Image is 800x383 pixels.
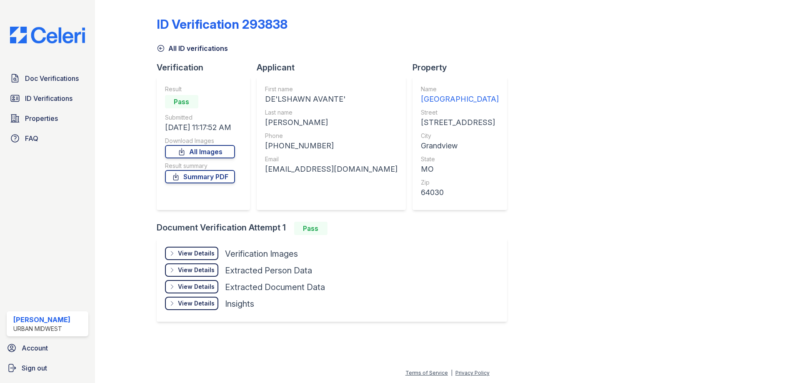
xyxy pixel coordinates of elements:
[178,299,215,308] div: View Details
[225,281,325,293] div: Extracted Document Data
[13,325,70,333] div: Urban Midwest
[405,370,448,376] a: Terms of Service
[165,162,235,170] div: Result summary
[421,93,499,105] div: [GEOGRAPHIC_DATA]
[265,155,397,163] div: Email
[165,85,235,93] div: Result
[3,360,92,376] a: Sign out
[7,110,88,127] a: Properties
[412,62,514,73] div: Property
[165,113,235,122] div: Submitted
[421,108,499,117] div: Street
[421,163,499,175] div: MO
[265,140,397,152] div: [PHONE_NUMBER]
[265,108,397,117] div: Last name
[265,93,397,105] div: DE'LSHAWN AVANTE'
[421,155,499,163] div: State
[265,163,397,175] div: [EMAIL_ADDRESS][DOMAIN_NAME]
[7,70,88,87] a: Doc Verifications
[265,132,397,140] div: Phone
[165,137,235,145] div: Download Images
[157,62,257,73] div: Verification
[178,283,215,291] div: View Details
[178,249,215,258] div: View Details
[13,315,70,325] div: [PERSON_NAME]
[421,132,499,140] div: City
[421,117,499,128] div: [STREET_ADDRESS]
[7,90,88,107] a: ID Verifications
[22,363,47,373] span: Sign out
[225,265,312,276] div: Extracted Person Data
[165,170,235,183] a: Summary PDF
[421,140,499,152] div: Grandview
[25,73,79,83] span: Doc Verifications
[165,145,235,158] a: All Images
[225,248,298,260] div: Verification Images
[3,27,92,43] img: CE_Logo_Blue-a8612792a0a2168367f1c8372b55b34899dd931a85d93a1a3d3e32e68fde9ad4.png
[294,222,327,235] div: Pass
[421,178,499,187] div: Zip
[455,370,490,376] a: Privacy Policy
[22,343,48,353] span: Account
[421,85,499,105] a: Name [GEOGRAPHIC_DATA]
[421,187,499,198] div: 64030
[178,266,215,274] div: View Details
[421,85,499,93] div: Name
[165,95,198,108] div: Pass
[25,133,38,143] span: FAQ
[25,113,58,123] span: Properties
[157,222,514,235] div: Document Verification Attempt 1
[225,298,254,310] div: Insights
[257,62,412,73] div: Applicant
[165,122,235,133] div: [DATE] 11:17:52 AM
[157,17,287,32] div: ID Verification 293838
[265,85,397,93] div: First name
[3,340,92,356] a: Account
[451,370,452,376] div: |
[25,93,72,103] span: ID Verifications
[265,117,397,128] div: [PERSON_NAME]
[157,43,228,53] a: All ID verifications
[7,130,88,147] a: FAQ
